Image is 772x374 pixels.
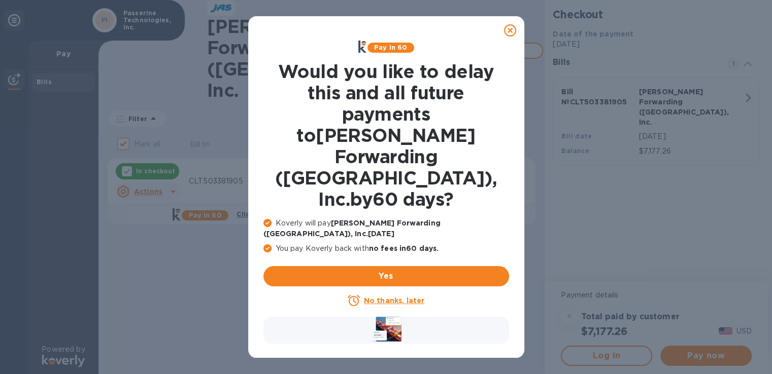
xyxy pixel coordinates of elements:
[364,296,424,305] u: No thanks, later
[263,218,509,239] p: Koverly will pay
[369,244,439,252] b: no fees in 60 days .
[263,266,509,286] button: Yes
[272,270,501,282] span: Yes
[263,219,441,238] b: [PERSON_NAME] Forwarding ([GEOGRAPHIC_DATA]), Inc. [DATE]
[374,44,407,51] b: Pay in 60
[263,243,509,254] p: You pay Koverly back with
[263,61,509,210] h1: Would you like to delay this and all future payments to [PERSON_NAME] Forwarding ([GEOGRAPHIC_DAT...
